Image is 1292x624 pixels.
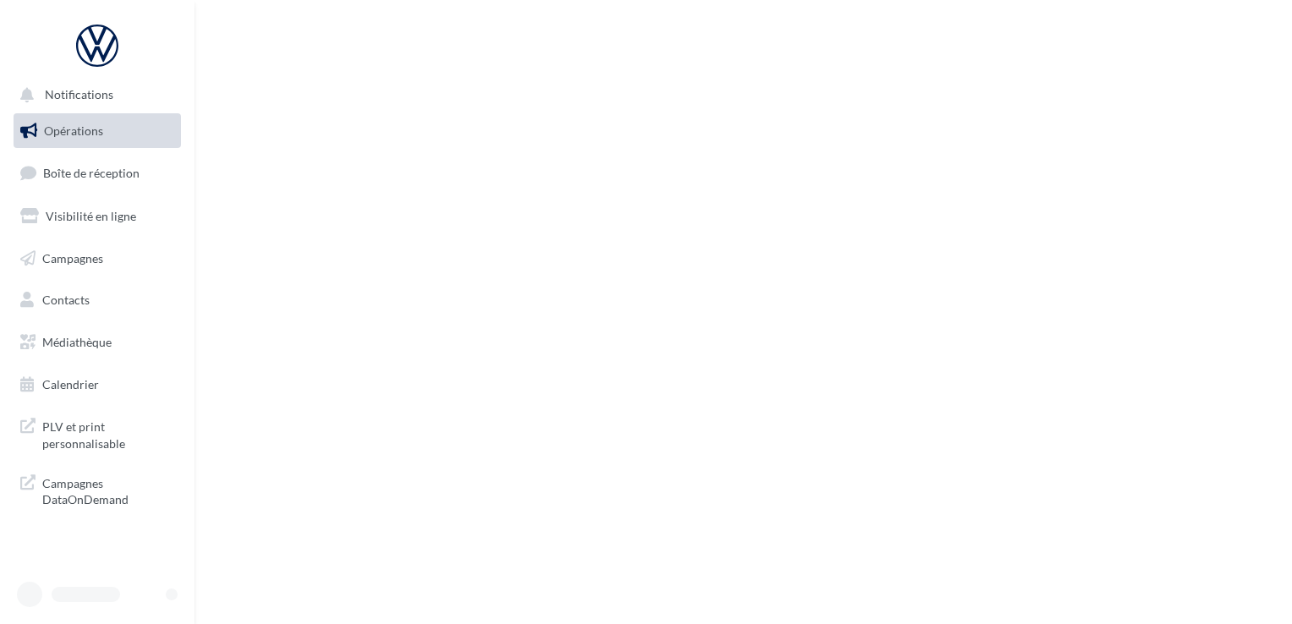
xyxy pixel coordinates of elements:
[10,325,184,360] a: Médiathèque
[10,155,184,191] a: Boîte de réception
[42,250,103,265] span: Campagnes
[10,367,184,402] a: Calendrier
[43,166,140,180] span: Boîte de réception
[46,209,136,223] span: Visibilité en ligne
[10,465,184,515] a: Campagnes DataOnDemand
[10,282,184,318] a: Contacts
[10,241,184,276] a: Campagnes
[42,472,174,508] span: Campagnes DataOnDemand
[10,408,184,458] a: PLV et print personnalisable
[42,377,99,391] span: Calendrier
[42,415,174,452] span: PLV et print personnalisable
[44,123,103,138] span: Opérations
[45,88,113,102] span: Notifications
[42,293,90,307] span: Contacts
[42,335,112,349] span: Médiathèque
[10,113,184,149] a: Opérations
[10,199,184,234] a: Visibilité en ligne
